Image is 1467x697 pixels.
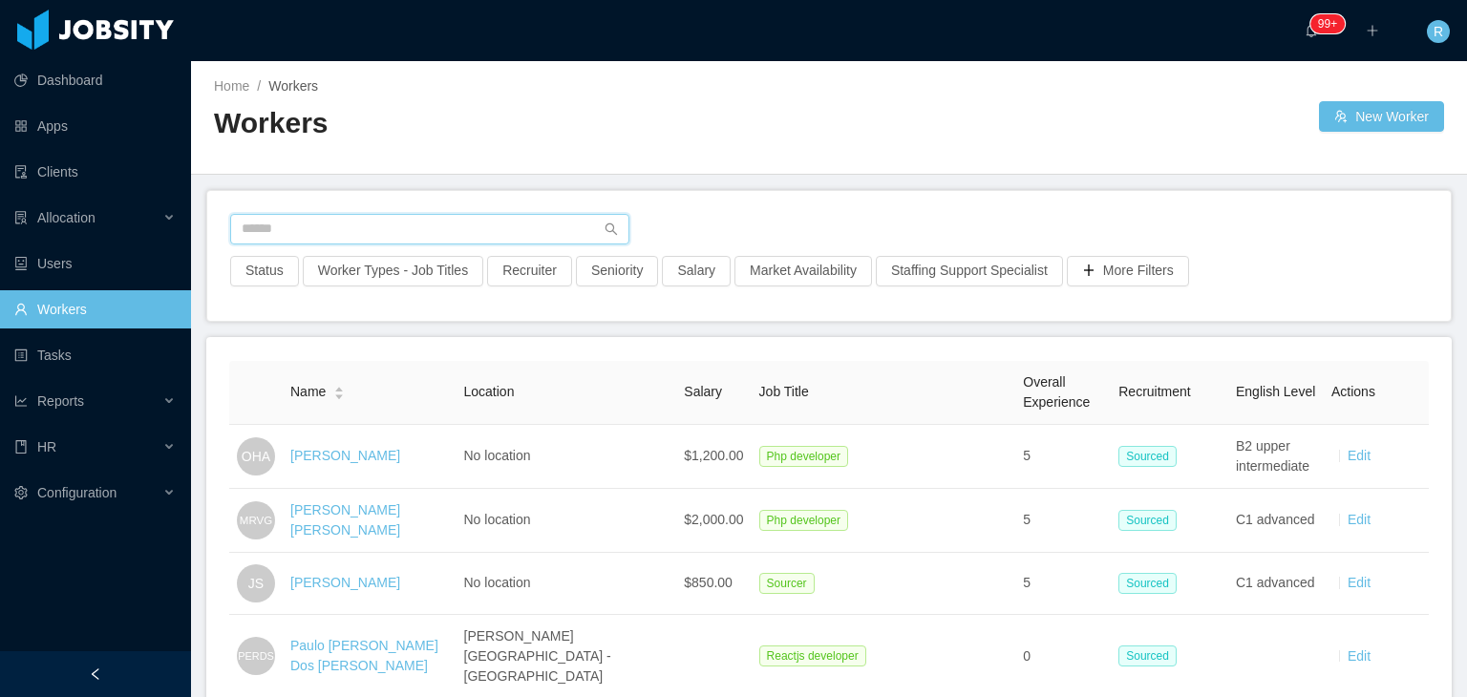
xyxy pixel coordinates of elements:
[1118,446,1177,467] span: Sourced
[14,107,176,145] a: icon: appstoreApps
[1023,374,1090,410] span: Overall Experience
[457,489,677,553] td: No location
[1015,489,1111,553] td: 5
[334,391,345,397] i: icon: caret-down
[1348,648,1371,664] a: Edit
[1319,101,1444,132] button: icon: usergroup-addNew Worker
[684,575,733,590] span: $850.00
[14,211,28,224] i: icon: solution
[684,512,743,527] span: $2,000.00
[290,382,326,402] span: Name
[1118,645,1177,666] span: Sourced
[576,256,658,286] button: Seniority
[876,256,1063,286] button: Staffing Support Specialist
[257,78,261,94] span: /
[14,486,28,499] i: icon: setting
[1310,14,1345,33] sup: 226
[1305,24,1318,37] i: icon: bell
[1118,448,1184,463] a: Sourced
[268,78,318,94] span: Workers
[14,61,176,99] a: icon: pie-chartDashboard
[290,502,400,538] a: [PERSON_NAME] [PERSON_NAME]
[214,78,249,94] a: Home
[662,256,731,286] button: Salary
[759,510,848,531] span: Php developer
[759,573,815,594] span: Sourcer
[1015,553,1111,615] td: 5
[1118,512,1184,527] a: Sourced
[464,384,515,399] span: Location
[1118,510,1177,531] span: Sourced
[1434,20,1443,43] span: R
[14,336,176,374] a: icon: profileTasks
[684,448,743,463] span: $1,200.00
[734,256,872,286] button: Market Availability
[684,384,722,399] span: Salary
[1236,384,1315,399] span: English Level
[37,210,96,225] span: Allocation
[1067,256,1189,286] button: icon: plusMore Filters
[37,485,117,500] span: Configuration
[1228,553,1324,615] td: C1 advanced
[1348,575,1371,590] a: Edit
[1015,425,1111,489] td: 5
[14,290,176,328] a: icon: userWorkers
[1118,647,1184,663] a: Sourced
[1348,448,1371,463] a: Edit
[14,394,28,408] i: icon: line-chart
[457,553,677,615] td: No location
[248,564,264,602] span: JS
[14,440,28,454] i: icon: book
[334,385,345,391] i: icon: caret-up
[1228,425,1324,489] td: B2 upper intermediate
[759,384,809,399] span: Job Title
[1118,573,1177,594] span: Sourced
[1348,512,1371,527] a: Edit
[605,222,618,236] i: icon: search
[37,393,84,409] span: Reports
[290,638,438,673] a: Paulo [PERSON_NAME] Dos [PERSON_NAME]
[37,439,56,454] span: HR
[242,437,270,475] span: OHA
[1331,384,1375,399] span: Actions
[759,645,866,666] span: Reactjs developer
[290,575,400,590] a: [PERSON_NAME]
[487,256,572,286] button: Recruiter
[303,256,483,286] button: Worker Types - Job Titles
[457,425,677,489] td: No location
[759,446,848,467] span: Php developer
[1366,24,1379,37] i: icon: plus
[238,641,274,670] span: PERDS
[214,104,829,143] h2: Workers
[14,244,176,283] a: icon: robotUsers
[1228,489,1324,553] td: C1 advanced
[1118,575,1184,590] a: Sourced
[230,256,299,286] button: Status
[14,153,176,191] a: icon: auditClients
[290,448,400,463] a: [PERSON_NAME]
[1118,384,1190,399] span: Recruitment
[333,384,345,397] div: Sort
[240,504,272,536] span: MRVG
